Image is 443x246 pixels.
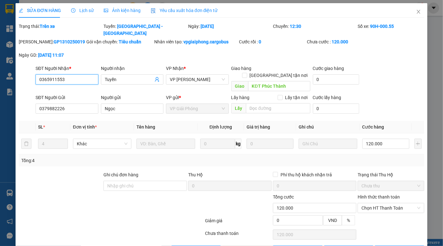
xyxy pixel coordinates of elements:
div: Giảm giá [205,217,273,228]
span: Tên hàng [136,124,155,129]
div: Tuyến: [103,23,188,37]
div: Ngày: [188,23,272,37]
input: 0 [247,139,294,149]
b: [DATE] [201,24,214,29]
b: vpgiaiphong.cargobus [183,39,228,44]
span: Khác [77,139,128,148]
label: Ghi chú đơn hàng [103,172,138,177]
span: Tổng cước [273,194,294,199]
div: Trạng thái Thu Hộ [358,171,424,178]
span: Giao hàng [231,66,252,71]
div: Chưa cước : [307,38,374,45]
b: 90H-000.55 [370,24,394,29]
span: Ảnh kiện hàng [104,8,141,13]
span: Lấy tận nơi [283,94,310,101]
span: VND [328,218,337,223]
b: 120.000 [332,39,348,44]
img: icon [151,8,156,13]
span: VP Nhận [166,66,184,71]
input: Cước lấy hàng [313,104,359,114]
div: [PERSON_NAME]: [19,38,85,45]
span: picture [104,8,108,13]
span: VP Đồng Văn [170,75,225,84]
span: edit [19,8,23,13]
span: SL [38,124,43,129]
span: Định lượng [209,124,232,129]
span: % [347,218,350,223]
span: Lấy hàng [231,95,250,100]
div: Ngày GD: [19,52,85,59]
input: Ghi chú đơn hàng [103,181,187,191]
input: Ghi Chú [299,139,357,149]
div: Tổng: 4 [21,157,171,164]
input: Cước giao hàng [313,74,359,85]
span: Chưa thu [361,181,420,191]
button: plus [414,139,422,149]
label: Hình thức thanh toán [358,194,400,199]
div: Chưa thanh toán [205,230,273,241]
span: Cước hàng [362,124,384,129]
span: Yêu cầu xuất hóa đơn điện tử [151,8,218,13]
button: delete [21,139,31,149]
button: Close [410,3,427,21]
span: SỬA ĐƠN HÀNG [19,8,61,13]
label: Cước lấy hàng [313,95,341,100]
label: Cước giao hàng [313,66,344,71]
span: Đơn vị tính [73,124,97,129]
span: Giao [231,81,248,91]
input: VD: Bàn, Ghế [136,139,195,149]
span: Lịch sử [71,8,94,13]
div: Nhân viên tạo: [154,38,238,45]
div: Trạng thái: [18,23,103,37]
span: user-add [155,77,160,82]
b: 12:30 [290,24,301,29]
div: Cước rồi : [239,38,306,45]
b: [GEOGRAPHIC_DATA] - [GEOGRAPHIC_DATA] [103,24,163,36]
div: Người gửi [101,94,163,101]
span: Thu Hộ [188,172,203,177]
b: Trên xe [40,24,55,29]
input: Dọc đường [246,103,310,113]
th: Ghi chú [296,121,360,133]
div: Số xe: [357,23,425,37]
div: SĐT Người Gửi [36,94,98,101]
div: SĐT Người Nhận [36,65,98,72]
span: [GEOGRAPHIC_DATA] tận nơi [247,72,310,79]
span: Lấy [231,103,246,113]
b: Tiêu chuẩn [119,39,142,44]
span: clock-circle [71,8,76,13]
span: close [416,9,421,14]
div: VP gửi [166,94,228,101]
span: Giá trị hàng [247,124,270,129]
div: Gói vận chuyển: [87,38,153,45]
span: VP Giải Phóng [170,104,225,113]
b: 0 [259,39,261,44]
div: Người nhận [101,65,163,72]
span: Phí thu hộ khách nhận trả [278,171,334,178]
div: Chuyến: [272,23,357,37]
b: [DATE] 11:07 [38,53,64,58]
input: Dọc đường [248,81,310,91]
b: GP1310250019 [54,39,85,44]
span: Chọn HT Thanh Toán [361,203,420,213]
span: kg [235,139,241,149]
